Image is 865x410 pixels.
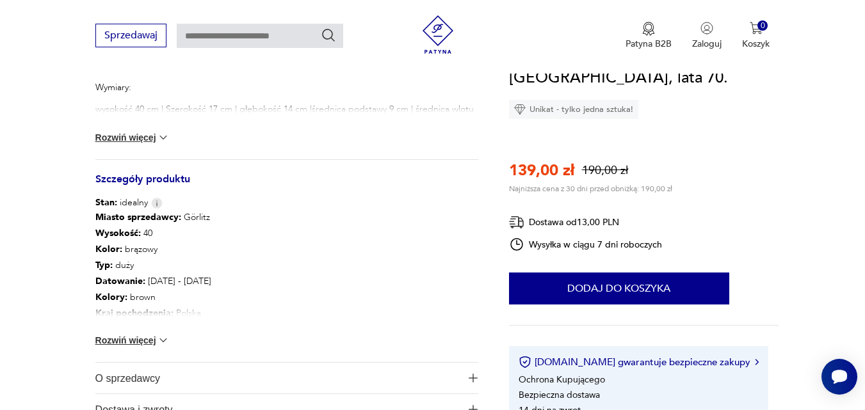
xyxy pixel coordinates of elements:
[509,214,663,230] div: Dostawa od 13,00 PLN
[755,359,759,365] img: Ikona strzałki w prawo
[95,225,308,241] p: 40
[95,363,461,393] span: O sprzedawcy
[95,81,478,94] p: Wymiary:
[95,243,122,255] b: Kolor:
[95,131,170,144] button: Rozwiń więcej
[95,291,127,303] b: Kolory :
[519,356,531,368] img: Ikona certyfikatu
[642,22,655,36] img: Ikona medalu
[509,272,729,304] button: Dodaj do koszyka
[514,104,526,115] img: Ikona diamentu
[509,160,574,181] p: 139,00 zł
[95,363,478,393] button: Ikona plusaO sprzedawcy
[626,22,672,50] button: Patyna B2B
[95,196,117,209] b: Stan:
[419,15,457,54] img: Patyna - sklep z meblami i dekoracjami vintage
[95,307,174,319] b: Kraj pochodzenia :
[95,32,166,41] a: Sprzedawaj
[95,103,478,129] p: wysokość 40 cm | Szerokość 17 cm | głębokość 14 cm |średnica podstawy 9 cm | średnica wlotu 7 cm
[95,227,141,239] b: Wysokość :
[519,356,759,368] button: [DOMAIN_NAME] gwarantuje bezpieczne zakupy
[742,22,770,50] button: 0Koszyk
[95,305,308,321] p: Polska
[95,257,308,273] p: duży
[469,374,478,382] img: Ikona plusa
[700,22,713,35] img: Ikonka użytkownika
[321,28,336,43] button: Szukaj
[519,388,600,400] li: Bezpieczna dostawa
[157,131,170,144] img: chevron down
[692,38,722,50] p: Zaloguj
[151,198,163,209] img: Info icon
[626,22,672,50] a: Ikona medaluPatyna B2B
[519,373,605,385] li: Ochrona Kupującego
[750,22,763,35] img: Ikona koszyka
[692,22,722,50] button: Zaloguj
[509,100,638,119] div: Unikat - tylko jedna sztuka!
[95,334,170,347] button: Rozwiń więcej
[821,359,857,395] iframe: Smartsupp widget button
[95,241,308,257] p: brązowy
[95,275,145,287] b: Datowanie :
[95,259,113,271] b: Typ :
[509,214,524,230] img: Ikona dostawy
[626,38,672,50] p: Patyna B2B
[95,175,478,196] h3: Szczegóły produktu
[757,20,768,31] div: 0
[95,209,308,225] p: Görlitz
[95,196,148,209] span: idealny
[95,273,308,289] p: [DATE] - [DATE]
[742,38,770,50] p: Koszyk
[95,24,166,47] button: Sprzedawaj
[95,289,308,305] p: brown
[95,211,181,223] b: Miasto sprzedawcy :
[157,334,170,347] img: chevron down
[582,162,628,178] p: 190,00 zł
[509,184,672,194] p: Najniższa cena z 30 dni przed obniżką: 190,00 zł
[509,237,663,252] div: Wysyłka w ciągu 7 dni roboczych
